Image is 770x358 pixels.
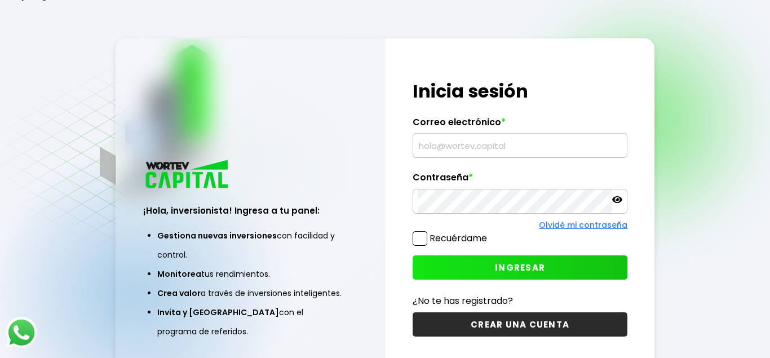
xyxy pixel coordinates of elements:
li: tus rendimientos. [157,264,344,284]
label: Contraseña [413,172,628,189]
span: Monitorea [157,268,201,280]
img: logo_wortev_capital [143,158,232,192]
label: Recuérdame [430,232,487,245]
h1: Inicia sesión [413,78,628,105]
img: logos_whatsapp-icon.242b2217.svg [6,317,37,348]
a: Olvidé mi contraseña [539,219,627,231]
span: Invita y [GEOGRAPHIC_DATA] [157,307,279,318]
input: hola@wortev.capital [418,134,623,157]
h3: ¡Hola, inversionista! Ingresa a tu panel: [143,204,359,217]
li: a través de inversiones inteligentes. [157,284,344,303]
li: con facilidad y control. [157,226,344,264]
p: ¿No te has registrado? [413,294,628,308]
button: INGRESAR [413,255,628,280]
a: ¿No te has registrado?CREAR UNA CUENTA [413,294,628,337]
span: Gestiona nuevas inversiones [157,230,277,241]
span: Crea valor [157,288,201,299]
li: con el programa de referidos. [157,303,344,341]
button: CREAR UNA CUENTA [413,312,628,337]
span: INGRESAR [495,262,545,273]
label: Correo electrónico [413,117,628,134]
